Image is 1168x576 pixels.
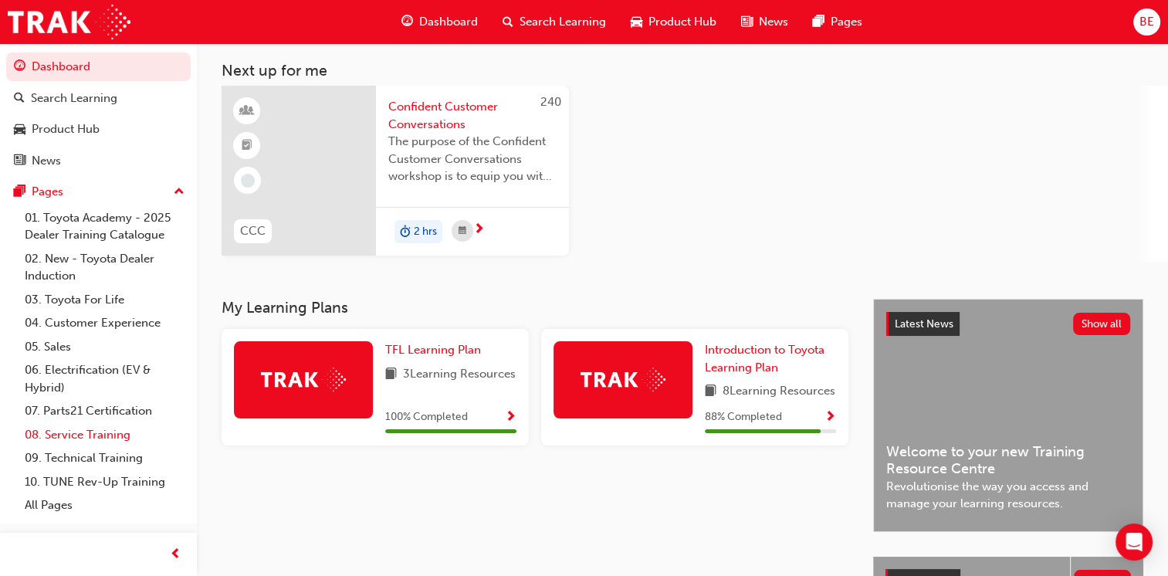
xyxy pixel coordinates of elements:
[388,133,557,185] span: The purpose of the Confident Customer Conversations workshop is to equip you with tools to commun...
[473,223,485,237] span: next-icon
[14,185,25,199] span: pages-icon
[824,408,836,427] button: Show Progress
[705,343,824,374] span: Introduction to Toyota Learning Plan
[6,147,191,175] a: News
[174,182,185,202] span: up-icon
[32,120,100,138] div: Product Hub
[648,13,716,31] span: Product Hub
[540,95,561,109] span: 240
[705,382,716,402] span: book-icon
[19,311,191,335] a: 04. Customer Experience
[520,13,606,31] span: Search Learning
[831,13,862,31] span: Pages
[389,6,490,38] a: guage-iconDashboard
[6,53,191,81] a: Dashboard
[1116,523,1153,561] div: Open Intercom Messenger
[723,382,835,402] span: 8 Learning Resources
[705,408,782,426] span: 88 % Completed
[886,443,1130,478] span: Welcome to your new Training Resource Centre
[505,411,516,425] span: Show Progress
[19,399,191,423] a: 07. Parts21 Certification
[6,115,191,144] a: Product Hub
[813,12,824,32] span: pages-icon
[895,317,953,330] span: Latest News
[14,92,25,106] span: search-icon
[741,12,753,32] span: news-icon
[197,62,1168,80] h3: Next up for me
[618,6,729,38] a: car-iconProduct Hub
[385,343,481,357] span: TFL Learning Plan
[19,446,191,470] a: 09. Technical Training
[222,299,848,317] h3: My Learning Plans
[14,60,25,74] span: guage-icon
[385,365,397,385] span: book-icon
[8,5,130,39] img: Trak
[242,136,252,156] span: booktick-icon
[419,13,478,31] span: Dashboard
[31,90,117,107] div: Search Learning
[19,335,191,359] a: 05. Sales
[873,299,1143,532] a: Latest NewsShow allWelcome to your new Training Resource CentreRevolutionise the way you access a...
[19,423,191,447] a: 08. Service Training
[241,174,255,188] span: learningRecordVerb_NONE-icon
[886,312,1130,337] a: Latest NewsShow all
[1133,8,1160,36] button: BE
[6,49,191,178] button: DashboardSearch LearningProduct HubNews
[32,183,63,201] div: Pages
[170,545,181,564] span: prev-icon
[400,222,411,242] span: duration-icon
[801,6,875,38] a: pages-iconPages
[32,152,61,170] div: News
[759,13,788,31] span: News
[503,12,513,32] span: search-icon
[401,12,413,32] span: guage-icon
[19,493,191,517] a: All Pages
[581,368,665,391] img: Trak
[6,178,191,206] button: Pages
[505,408,516,427] button: Show Progress
[729,6,801,38] a: news-iconNews
[490,6,618,38] a: search-iconSearch Learning
[385,408,468,426] span: 100 % Completed
[414,223,437,241] span: 2 hrs
[222,86,569,256] a: 240CCCConfident Customer ConversationsThe purpose of the Confident Customer Conversations worksho...
[261,368,346,391] img: Trak
[886,478,1130,513] span: Revolutionise the way you access and manage your learning resources.
[19,470,191,494] a: 10. TUNE Rev-Up Training
[19,247,191,288] a: 02. New - Toyota Dealer Induction
[385,341,487,359] a: TFL Learning Plan
[403,365,516,385] span: 3 Learning Resources
[14,123,25,137] span: car-icon
[1073,313,1131,335] button: Show all
[6,84,191,113] a: Search Learning
[388,98,557,133] span: Confident Customer Conversations
[705,341,836,376] a: Introduction to Toyota Learning Plan
[14,154,25,168] span: news-icon
[631,12,642,32] span: car-icon
[19,358,191,399] a: 06. Electrification (EV & Hybrid)
[824,411,836,425] span: Show Progress
[19,206,191,247] a: 01. Toyota Academy - 2025 Dealer Training Catalogue
[242,101,252,121] span: learningResourceType_INSTRUCTOR_LED-icon
[459,222,466,241] span: calendar-icon
[19,288,191,312] a: 03. Toyota For Life
[1139,13,1154,31] span: BE
[240,222,266,240] span: CCC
